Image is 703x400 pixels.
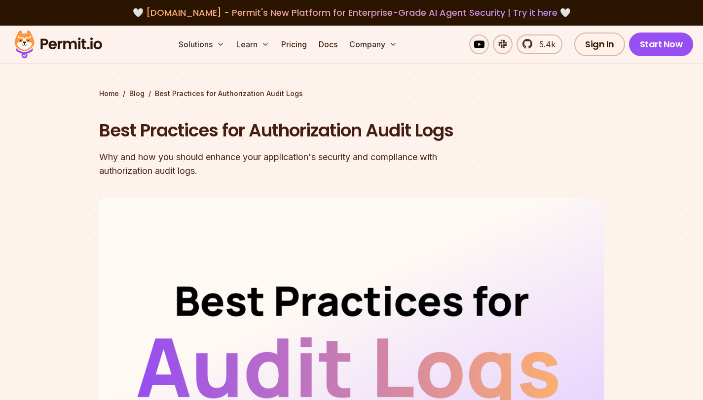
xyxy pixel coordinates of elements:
[146,6,557,19] span: [DOMAIN_NAME] - Permit's New Platform for Enterprise-Grade AI Agent Security |
[345,34,401,54] button: Company
[24,6,679,20] div: 🤍 🤍
[99,89,604,99] div: / /
[315,34,341,54] a: Docs
[277,34,311,54] a: Pricing
[513,6,557,19] a: Try it here
[99,118,478,143] h1: Best Practices for Authorization Audit Logs
[574,33,625,56] a: Sign In
[175,34,228,54] button: Solutions
[629,33,694,56] a: Start Now
[99,150,478,178] div: Why and how you should enhance your application's security and compliance with authorization audi...
[517,34,562,54] a: 5.4k
[99,89,119,99] a: Home
[10,28,107,61] img: Permit logo
[232,34,273,54] button: Learn
[533,38,555,50] span: 5.4k
[129,89,145,99] a: Blog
